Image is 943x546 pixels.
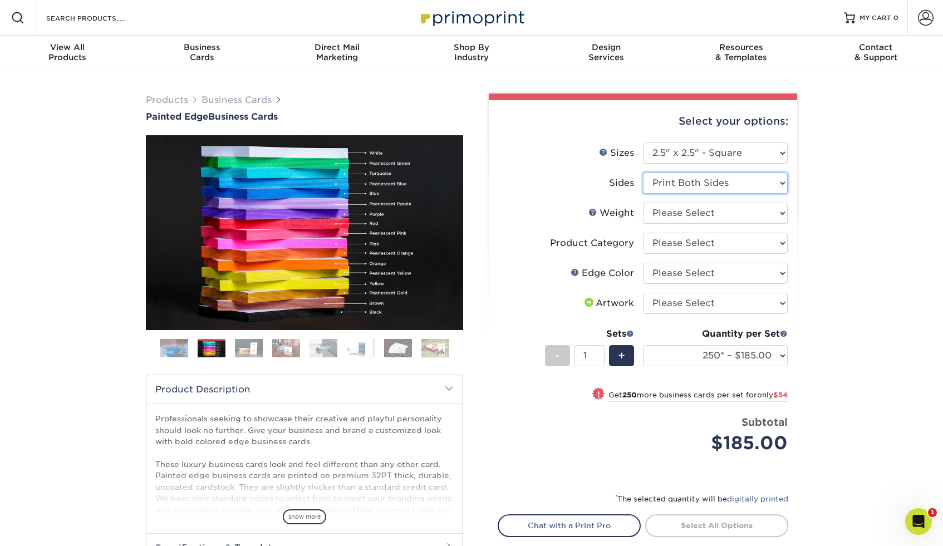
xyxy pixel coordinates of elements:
span: MY CART [859,13,891,23]
img: Primoprint [416,6,527,29]
div: Product Category [550,237,634,250]
span: 0 [893,14,898,22]
div: Services [539,42,674,62]
div: Quantity per Set [643,327,788,341]
span: only [757,391,788,399]
a: Contact& Support [808,36,943,71]
span: 1 [928,508,937,517]
small: Get more business cards per set for [608,391,788,402]
span: show more [283,509,326,524]
div: Sides [609,176,634,190]
iframe: Intercom live chat [905,508,932,535]
span: Painted Edge [146,111,208,122]
img: Business Cards 04 [272,338,300,358]
input: SEARCH PRODUCTS..... [45,11,154,24]
div: Weight [588,206,634,220]
img: Business Cards 06 [347,338,375,358]
img: Painted Edge 02 [146,135,463,330]
a: Chat with a Print Pro [498,514,641,537]
strong: Subtotal [741,416,788,428]
div: Sets [545,327,634,341]
span: Resources [674,42,808,52]
span: Business [135,42,269,52]
a: Business Cards [202,95,272,105]
img: Business Cards 03 [235,338,263,358]
span: Shop By [404,42,539,52]
div: & Templates [674,42,808,62]
div: Select your options: [498,100,788,142]
div: Marketing [269,42,404,62]
img: Business Cards 05 [310,338,337,358]
div: Edge Color [571,267,634,280]
img: Business Cards 02 [198,341,225,358]
strong: 250 [622,391,637,399]
img: Business Cards 07 [384,338,412,358]
h2: Product Description [146,375,463,404]
h1: Business Cards [146,111,463,122]
a: Shop ByIndustry [404,36,539,71]
a: Products [146,95,188,105]
span: ! [597,388,600,400]
span: - [555,347,560,364]
span: Contact [808,42,943,52]
a: BusinessCards [135,36,269,71]
a: Painted EdgeBusiness Cards [146,111,463,122]
small: The selected quantity will be [615,495,788,503]
a: Resources& Templates [674,36,808,71]
span: $54 [773,391,788,399]
a: digitally printed [727,495,788,503]
div: Artwork [582,297,634,310]
div: $185.00 [651,430,788,456]
img: Business Cards 01 [160,335,188,362]
img: Business Cards 08 [421,338,449,358]
div: Industry [404,42,539,62]
a: DesignServices [539,36,674,71]
a: Direct MailMarketing [269,36,404,71]
div: Sizes [599,146,634,160]
a: Select All Options [645,514,788,537]
span: + [618,347,625,364]
div: Cards [135,42,269,62]
div: & Support [808,42,943,62]
span: Direct Mail [269,42,404,52]
span: Design [539,42,674,52]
